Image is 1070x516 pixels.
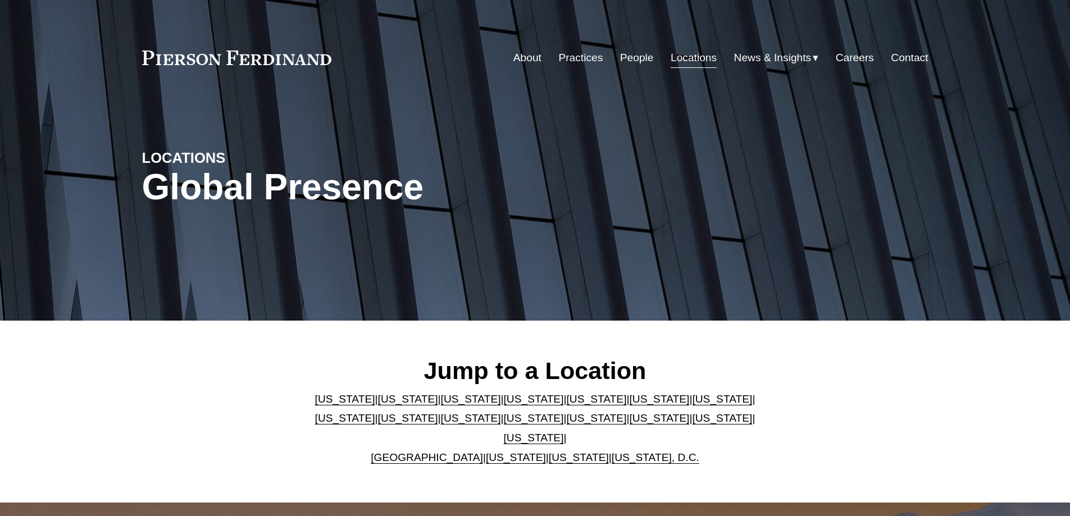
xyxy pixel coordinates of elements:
a: People [620,47,654,69]
a: [US_STATE] [549,451,609,463]
a: folder dropdown [734,47,819,69]
a: [US_STATE] [566,393,626,405]
a: [US_STATE] [378,412,438,424]
a: [US_STATE] [692,412,752,424]
span: News & Insights [734,48,812,68]
a: Locations [671,47,717,69]
a: [US_STATE] [629,412,689,424]
a: [US_STATE] [692,393,752,405]
a: [US_STATE], D.C. [612,451,699,463]
a: About [513,47,541,69]
a: [US_STATE] [504,432,564,444]
a: Practices [558,47,603,69]
a: [US_STATE] [378,393,438,405]
a: Careers [836,47,874,69]
h4: LOCATIONS [142,149,339,167]
a: [US_STATE] [486,451,546,463]
a: [US_STATE] [441,393,501,405]
a: [US_STATE] [504,412,564,424]
a: [GEOGRAPHIC_DATA] [371,451,483,463]
a: [US_STATE] [629,393,689,405]
a: [US_STATE] [315,412,375,424]
a: [US_STATE] [315,393,375,405]
a: Contact [891,47,928,69]
a: [US_STATE] [441,412,501,424]
p: | | | | | | | | | | | | | | | | | | [306,390,764,467]
a: [US_STATE] [504,393,564,405]
h1: Global Presence [142,167,666,208]
a: [US_STATE] [566,412,626,424]
h2: Jump to a Location [306,356,764,385]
